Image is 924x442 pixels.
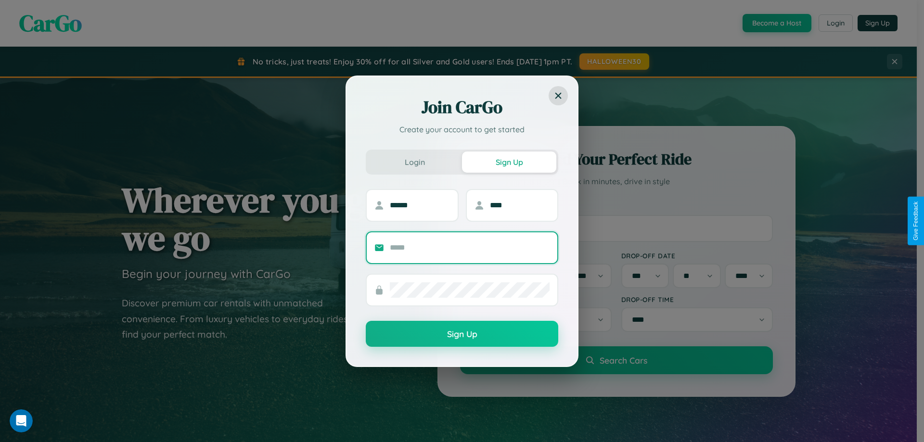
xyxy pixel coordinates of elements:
iframe: Intercom live chat [10,409,33,432]
h2: Join CarGo [366,96,558,119]
button: Sign Up [366,321,558,347]
button: Sign Up [462,152,556,173]
div: Give Feedback [912,202,919,240]
p: Create your account to get started [366,124,558,135]
button: Login [368,152,462,173]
